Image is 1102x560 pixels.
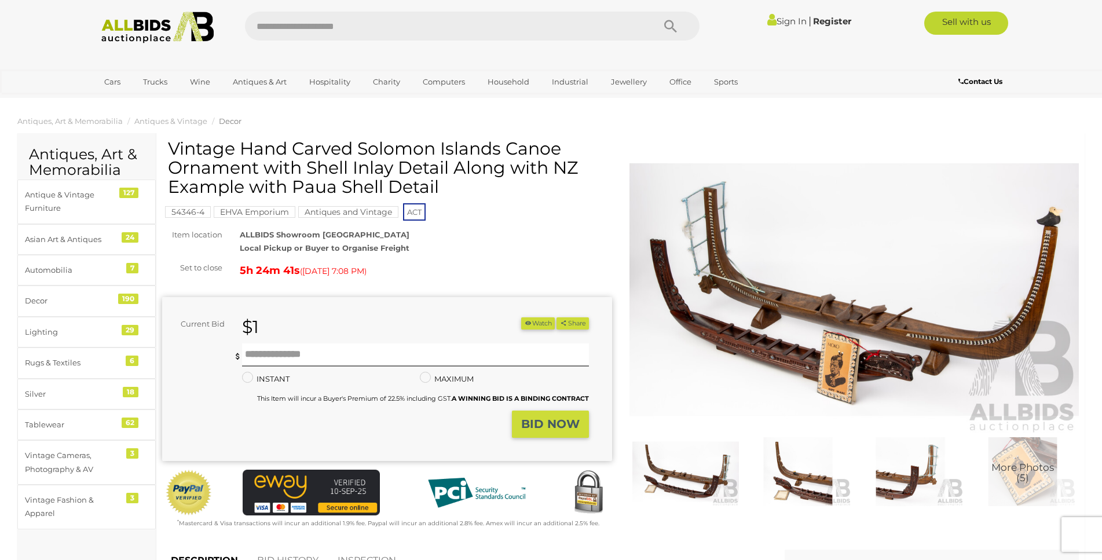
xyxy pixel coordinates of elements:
img: PCI DSS compliant [419,470,534,516]
div: Decor [25,294,120,308]
button: Share [557,317,588,330]
h1: Vintage Hand Carved Solomon Islands Canoe Ornament with Shell Inlay Detail Along with NZ Example ... [168,139,609,196]
div: Asian Art & Antiques [25,233,120,246]
a: Antiques & Art [225,72,294,91]
a: Household [480,72,537,91]
span: More Photos (5) [991,462,1054,484]
img: Allbids.com.au [95,12,221,43]
div: 3 [126,448,138,459]
a: Antiques and Vintage [298,207,398,217]
a: Rugs & Textiles 6 [17,347,156,378]
div: 7 [126,263,138,273]
a: Trucks [136,72,175,91]
a: Office [662,72,699,91]
span: | [808,14,811,27]
div: 6 [126,356,138,366]
b: Contact Us [958,77,1002,86]
a: Cars [97,72,128,91]
div: Rugs & Textiles [25,356,120,369]
a: Charity [365,72,408,91]
strong: ALLBIDS Showroom [GEOGRAPHIC_DATA] [240,230,409,239]
a: Automobilia 7 [17,255,156,286]
div: Vintage Fashion & Apparel [25,493,120,521]
div: Vintage Cameras, Photography & AV [25,449,120,476]
a: Jewellery [603,72,654,91]
a: Sign In [767,16,807,27]
a: More Photos(5) [969,437,1076,506]
a: Tablewear 62 [17,409,156,440]
a: 54346-4 [165,207,211,217]
div: 62 [122,418,138,428]
a: Register [813,16,851,27]
img: Vintage Hand Carved Solomon Islands Canoe Ornament with Shell Inlay Detail Along with NZ Example ... [745,437,851,506]
img: Vintage Hand Carved Solomon Islands Canoe Ornament with Shell Inlay Detail Along with NZ Example ... [632,437,739,506]
div: Antique & Vintage Furniture [25,188,120,215]
div: 24 [122,232,138,243]
div: 3 [126,493,138,503]
a: [GEOGRAPHIC_DATA] [97,91,194,111]
div: Item location [153,228,231,241]
a: Antique & Vintage Furniture 127 [17,180,156,224]
img: Secured by Rapid SSL [565,470,612,516]
a: Silver 18 [17,379,156,409]
a: Vintage Fashion & Apparel 3 [17,485,156,529]
a: Asian Art & Antiques 24 [17,224,156,255]
div: Silver [25,387,120,401]
b: A WINNING BID IS A BINDING CONTRACT [452,394,589,402]
img: Official PayPal Seal [165,470,213,516]
strong: Local Pickup or Buyer to Organise Freight [240,243,409,252]
div: 29 [122,325,138,335]
div: Tablewear [25,418,120,431]
img: eWAY Payment Gateway [243,470,380,515]
span: ACT [403,203,426,221]
img: Vintage Hand Carved Solomon Islands Canoe Ornament with Shell Inlay Detail Along with NZ Example ... [629,145,1079,434]
a: Antiques & Vintage [134,116,207,126]
span: [DATE] 7:08 PM [302,266,364,276]
li: Watch this item [521,317,555,330]
h2: Antiques, Art & Memorabilia [29,147,144,178]
a: EHVA Emporium [214,207,295,217]
a: Contact Us [958,75,1005,88]
strong: $1 [242,316,259,338]
label: MAXIMUM [420,372,474,386]
div: Current Bid [162,317,233,331]
a: Computers [415,72,473,91]
img: Vintage Hand Carved Solomon Islands Canoe Ornament with Shell Inlay Detail Along with NZ Example ... [857,437,964,506]
mark: Antiques and Vintage [298,206,398,218]
div: 127 [119,188,138,198]
a: Hospitality [302,72,358,91]
button: Search [642,12,700,41]
a: Lighting 29 [17,317,156,347]
strong: 5h 24m 41s [240,264,300,277]
small: Mastercard & Visa transactions will incur an additional 1.9% fee. Paypal will incur an additional... [177,519,599,527]
small: This Item will incur a Buyer's Premium of 22.5% including GST. [257,394,589,402]
strong: BID NOW [521,417,580,431]
div: Automobilia [25,263,120,277]
a: Vintage Cameras, Photography & AV 3 [17,440,156,485]
div: Lighting [25,325,120,339]
a: Decor [219,116,241,126]
div: 18 [123,387,138,397]
a: Sell with us [924,12,1008,35]
mark: 54346-4 [165,206,211,218]
mark: EHVA Emporium [214,206,295,218]
button: Watch [521,317,555,330]
div: Set to close [153,261,231,274]
a: Decor 190 [17,286,156,316]
label: INSTANT [242,372,290,386]
a: Industrial [544,72,596,91]
img: Vintage Hand Carved Solomon Islands Canoe Ornament with Shell Inlay Detail Along with NZ Example ... [969,437,1076,506]
a: Sports [706,72,745,91]
span: ( ) [300,266,367,276]
button: BID NOW [512,411,589,438]
div: 190 [118,294,138,304]
a: Antiques, Art & Memorabilia [17,116,123,126]
a: Wine [182,72,218,91]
